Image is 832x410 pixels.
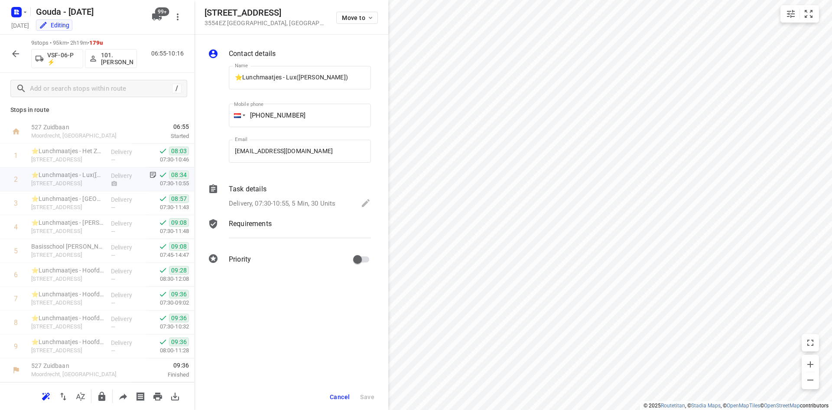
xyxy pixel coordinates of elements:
p: Pauwoogvlinder 18, Utrecht [31,155,104,164]
svg: Edit [361,198,371,208]
div: Task detailsDelivery, 07:30-10:55, 5 Min, 30 Units [208,184,371,210]
span: Print shipping labels [132,392,149,400]
p: Moordrecht, [GEOGRAPHIC_DATA] [31,131,121,140]
span: — [111,348,115,354]
span: 09:36 [169,290,189,298]
p: [STREET_ADDRESS] [31,322,104,331]
p: Delivery [111,267,143,276]
span: 09:36 [132,361,189,370]
a: Routetitan [661,403,685,409]
p: [STREET_ADDRESS] [31,275,104,283]
p: ⭐Lunchmaatjes - Het Zand(Nick van Ginderen) [31,147,104,155]
span: 08:57 [169,194,189,203]
span: • [88,39,89,46]
p: Priority [229,254,251,265]
p: VSF-06-P ⚡ [47,52,79,66]
p: Finished [132,371,189,379]
div: 5 [14,247,18,255]
div: Requirements [208,219,371,245]
p: 06:55-10:16 [151,49,187,58]
p: 3554EZ [GEOGRAPHIC_DATA] , [GEOGRAPHIC_DATA] [205,20,326,26]
p: Delivery [111,195,143,204]
p: Delivery [111,219,143,228]
span: — [111,204,115,211]
button: Lock route [93,388,110,405]
span: 06:55 [132,122,189,131]
svg: Done [159,314,167,322]
svg: Done [159,171,167,179]
button: 101.[PERSON_NAME] [85,49,137,68]
p: Stops in route [10,105,184,115]
p: 07:30-11:43 [146,203,189,212]
p: 9 stops • 95km • 2h19m [31,39,137,47]
button: VSF-06-P ⚡ [31,49,83,68]
span: Sort by time window [72,392,89,400]
p: [STREET_ADDRESS] [31,346,104,355]
p: ⭐Lunchmaatjes - Hoofdkantoor(Nick van Ginderen) [31,338,104,346]
p: ⭐Lunchmaatjes - Lux(Nick van Ginderen) [31,171,104,179]
p: Delivery [111,291,143,299]
p: 07:45-14:47 [146,251,189,259]
div: / [172,84,182,93]
input: Add or search stops within route [30,82,172,95]
h5: [STREET_ADDRESS] [205,8,326,18]
a: OpenMapTiles [727,403,760,409]
p: Moordrecht, [GEOGRAPHIC_DATA] [31,370,121,379]
span: 09:36 [169,314,189,322]
p: Delivery [111,148,143,156]
p: ⭐Lunchmaatjes - Sint Maarten(Nick van Ginderen) [31,194,104,203]
span: — [111,157,115,163]
span: 99+ [155,7,169,16]
span: — [111,228,115,235]
button: Fit zoom [800,5,817,23]
button: 99+ [148,8,166,26]
div: 8 [14,318,18,327]
button: Cancel [326,389,353,405]
span: Download route [166,392,184,400]
div: 6 [14,271,18,279]
svg: Done [159,266,167,275]
li: © 2025 , © , © © contributors [643,403,829,409]
svg: Done [159,194,167,203]
div: small contained button group [780,5,819,23]
span: 179u [89,39,103,46]
span: Print route [149,392,166,400]
button: More [169,8,186,26]
p: 07:30-10:46 [146,155,189,164]
span: — [111,252,115,259]
svg: Done [159,290,167,298]
span: 09:36 [169,338,189,346]
p: Stauntonstraat 9, Utrecht [31,179,104,188]
p: Started [132,132,189,141]
span: Reoptimize route [37,392,55,400]
svg: Done [159,338,167,346]
p: Delivery [111,338,143,347]
p: Delivery [111,243,143,252]
div: 1 [14,151,18,160]
span: 09:08 [169,242,189,251]
span: — [111,300,115,306]
div: Contact details [208,49,371,61]
div: Netherlands: + 31 [229,104,245,127]
p: 07:30-10:55 [146,179,189,188]
span: 08:03 [169,147,189,155]
p: 527 Zuidbaan [31,361,121,370]
div: 4 [14,223,18,231]
button: Map settings [782,5,799,23]
p: Contact details [229,49,276,59]
p: ⭐Lunchmaatjes - Hoofdkantoor(Nick van Ginderen) [31,290,104,298]
h5: Gouda - [DATE] [32,5,145,19]
button: Move to [336,12,378,24]
p: 101.Maikel de Kedts-Houtman [101,52,133,66]
h5: Project date [8,20,32,30]
p: 07:30-09:02 [146,298,189,307]
p: [STREET_ADDRESS] [31,251,104,259]
p: Task details [229,184,266,194]
p: [STREET_ADDRESS] [31,298,104,307]
p: [STREET_ADDRESS] [31,203,104,212]
label: Mobile phone [234,102,263,107]
p: [STREET_ADDRESS] [31,227,104,236]
span: 09:28 [169,266,189,275]
span: Share route [114,392,132,400]
a: OpenStreetMap [764,403,800,409]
